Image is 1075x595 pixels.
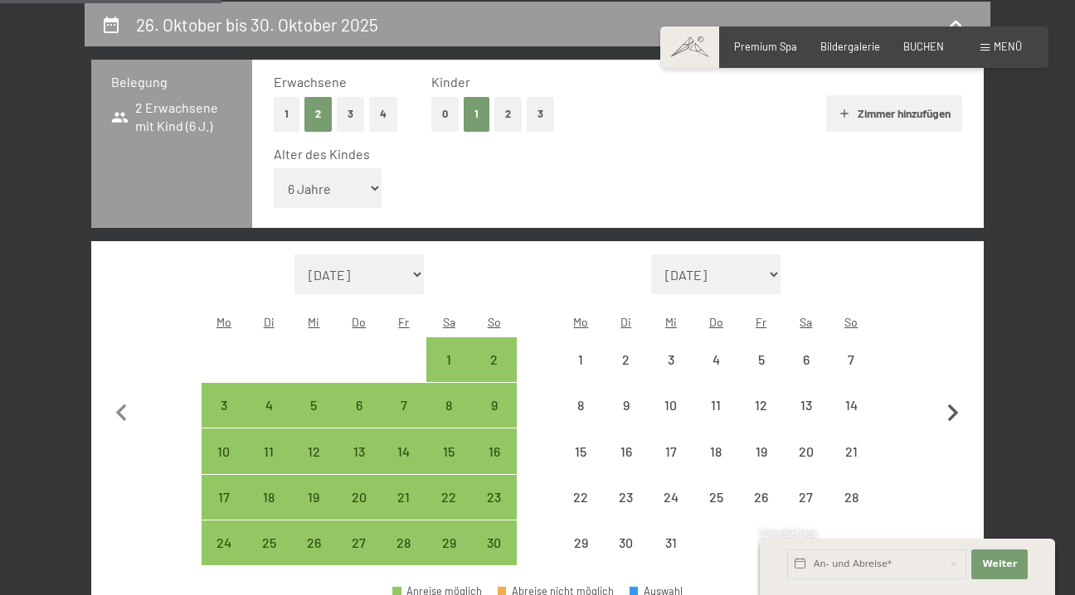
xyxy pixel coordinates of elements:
[784,383,829,428] div: Sat Dec 13 2025
[573,315,588,329] abbr: Montag
[695,399,737,440] div: 11
[431,74,470,89] span: Kinder
[264,315,275,329] abbr: Dienstag
[431,97,459,131] button: 0
[738,383,783,428] div: Anreise nicht möglich
[740,445,781,486] div: 19
[693,428,738,473] div: Anreise nicht möglich
[248,491,289,532] div: 18
[202,475,246,520] div: Anreise möglich
[398,315,409,329] abbr: Freitag
[202,383,246,428] div: Mon Nov 03 2025
[473,445,514,486] div: 16
[291,383,336,428] div: Wed Nov 05 2025
[274,74,347,89] span: Erwachsene
[471,337,516,382] div: Anreise möglich
[738,337,783,382] div: Fri Dec 05 2025
[337,383,382,428] div: Anreise möglich
[650,399,692,440] div: 10
[304,97,332,131] button: 2
[369,97,397,131] button: 4
[291,475,336,520] div: Anreise möglich
[693,428,738,473] div: Thu Dec 18 2025
[649,428,693,473] div: Anreise nicht möglich
[829,475,873,520] div: Anreise nicht möglich
[786,491,827,532] div: 27
[784,475,829,520] div: Sat Dec 27 2025
[471,337,516,382] div: Sun Nov 02 2025
[293,491,334,532] div: 19
[826,95,961,132] button: Zimmer hinzufügen
[136,14,378,35] h2: 26. Oktober bis 30. Oktober 2025
[471,428,516,473] div: Anreise möglich
[784,337,829,382] div: Anreise nicht möglich
[971,549,1028,579] button: Weiter
[994,40,1022,53] span: Menü
[203,399,245,440] div: 3
[471,383,516,428] div: Anreise möglich
[760,529,817,539] span: Schnellanfrage
[738,428,783,473] div: Fri Dec 19 2025
[382,383,426,428] div: Anreise möglich
[488,315,501,329] abbr: Sonntag
[203,445,245,486] div: 10
[606,353,647,394] div: 2
[216,315,231,329] abbr: Montag
[695,445,737,486] div: 18
[426,520,471,565] div: Sat Nov 29 2025
[428,536,469,578] div: 29
[558,383,603,428] div: Anreise nicht möglich
[527,97,554,131] button: 3
[606,491,647,532] div: 23
[426,337,471,382] div: Sat Nov 01 2025
[604,475,649,520] div: Anreise nicht möglich
[606,399,647,440] div: 9
[426,383,471,428] div: Sat Nov 08 2025
[383,445,425,486] div: 14
[650,353,692,394] div: 3
[382,428,426,473] div: Fri Nov 14 2025
[338,536,380,578] div: 27
[558,337,603,382] div: Anreise nicht möglich
[620,315,631,329] abbr: Dienstag
[428,491,469,532] div: 22
[274,97,299,131] button: 1
[560,491,601,532] div: 22
[830,399,872,440] div: 14
[693,383,738,428] div: Anreise nicht möglich
[338,491,380,532] div: 20
[426,337,471,382] div: Anreise möglich
[293,399,334,440] div: 5
[203,536,245,578] div: 24
[382,428,426,473] div: Anreise möglich
[844,315,858,329] abbr: Sonntag
[558,520,603,565] div: Mon Dec 29 2025
[246,383,291,428] div: Tue Nov 04 2025
[426,428,471,473] div: Sat Nov 15 2025
[246,428,291,473] div: Anreise möglich
[426,475,471,520] div: Anreise möglich
[604,428,649,473] div: Tue Dec 16 2025
[246,475,291,520] div: Tue Nov 18 2025
[428,353,469,394] div: 1
[560,536,601,578] div: 29
[982,558,1017,571] span: Weiter
[604,383,649,428] div: Anreise nicht möglich
[382,475,426,520] div: Anreise möglich
[473,491,514,532] div: 23
[471,428,516,473] div: Sun Nov 16 2025
[560,399,601,440] div: 8
[383,491,425,532] div: 21
[473,399,514,440] div: 9
[246,428,291,473] div: Tue Nov 11 2025
[784,428,829,473] div: Sat Dec 20 2025
[246,520,291,565] div: Tue Nov 25 2025
[291,428,336,473] div: Wed Nov 12 2025
[337,520,382,565] div: Anreise möglich
[291,383,336,428] div: Anreise möglich
[829,428,873,473] div: Anreise nicht möglich
[383,536,425,578] div: 28
[829,337,873,382] div: Anreise nicht möglich
[693,337,738,382] div: Anreise nicht möglich
[560,353,601,394] div: 1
